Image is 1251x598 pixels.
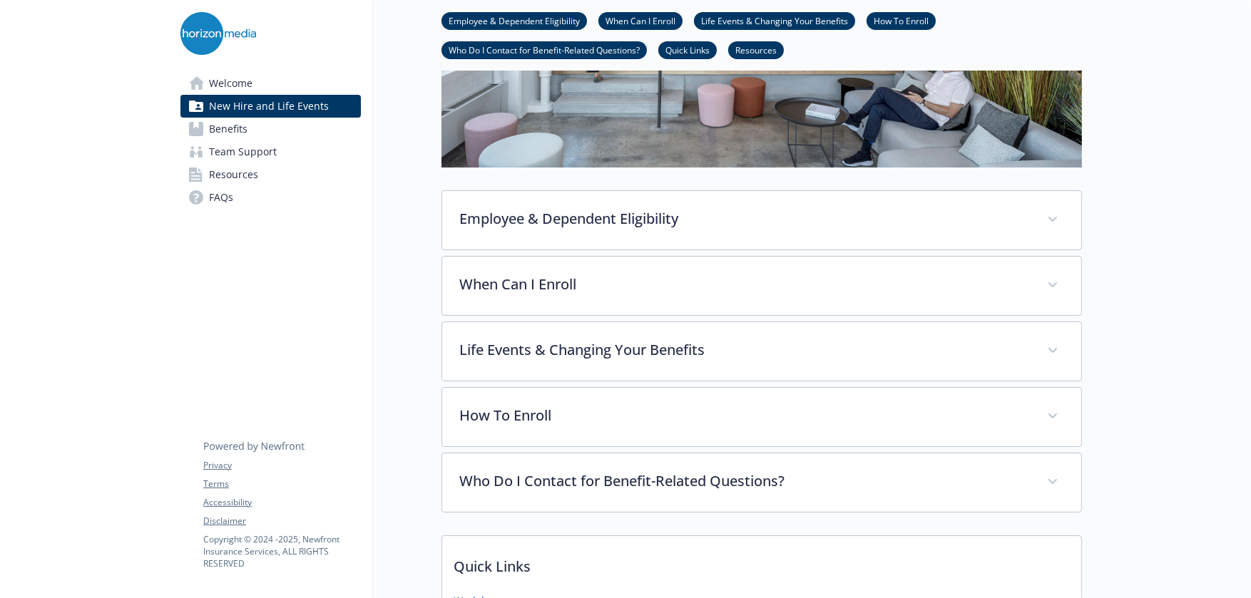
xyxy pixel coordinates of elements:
[459,208,1030,230] p: Employee & Dependent Eligibility
[658,43,717,56] a: Quick Links
[459,274,1030,295] p: When Can I Enroll
[442,388,1081,446] div: How To Enroll
[209,72,252,95] span: Welcome
[203,478,360,490] a: Terms
[203,533,360,569] p: Copyright © 2024 - 2025 , Newfront Insurance Services, ALL RIGHTS RESERVED
[442,536,1081,589] p: Quick Links
[728,43,784,56] a: Resources
[442,322,1081,381] div: Life Events & Changing Your Benefits
[209,140,277,163] span: Team Support
[442,191,1081,249] div: Employee & Dependent Eligibility
[442,453,1081,512] div: Who Do I Contact for Benefit-Related Questions?
[442,257,1081,315] div: When Can I Enroll
[203,496,360,509] a: Accessibility
[180,118,361,140] a: Benefits
[203,459,360,472] a: Privacy
[180,95,361,118] a: New Hire and Life Events
[441,14,587,27] a: Employee & Dependent Eligibility
[598,14,683,27] a: When Can I Enroll
[180,72,361,95] a: Welcome
[180,163,361,186] a: Resources
[180,186,361,209] a: FAQs
[694,14,855,27] a: Life Events & Changing Your Benefits
[180,140,361,163] a: Team Support
[459,339,1030,361] p: Life Events & Changing Your Benefits
[459,470,1030,492] p: Who Do I Contact for Benefit-Related Questions?
[209,186,233,209] span: FAQs
[441,43,647,56] a: Who Do I Contact for Benefit-Related Questions?
[867,14,936,27] a: How To Enroll
[209,95,329,118] span: New Hire and Life Events
[209,163,258,186] span: Resources
[459,405,1030,426] p: How To Enroll
[203,515,360,527] a: Disclaimer
[209,118,247,140] span: Benefits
